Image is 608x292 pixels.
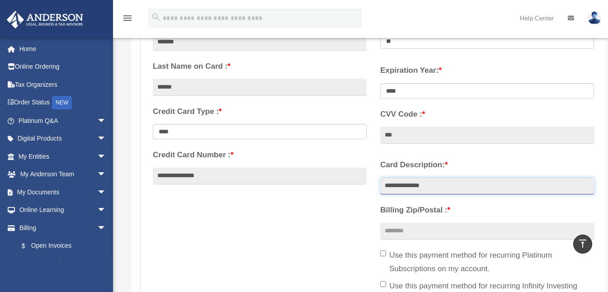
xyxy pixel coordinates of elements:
a: Online Ordering [6,58,120,76]
a: My Anderson Teamarrow_drop_down [6,165,120,184]
span: arrow_drop_down [97,219,115,237]
a: My Entitiesarrow_drop_down [6,147,120,165]
input: Use this payment method for recurring Infinity Investing Subscriptions on my account. [380,281,386,287]
i: menu [122,13,133,24]
i: search [151,12,161,22]
span: arrow_drop_down [97,183,115,202]
i: vertical_align_top [577,238,588,249]
a: menu [122,16,133,24]
img: Anderson Advisors Platinum Portal [4,11,86,28]
span: arrow_drop_down [97,112,115,130]
label: Expiration Year: [380,64,594,77]
label: Card Description: [380,158,594,172]
label: Billing Zip/Postal : [380,203,594,217]
label: CVV Code : [380,108,594,121]
a: Online Learningarrow_drop_down [6,201,120,219]
a: Platinum Q&Aarrow_drop_down [6,112,120,130]
span: arrow_drop_down [97,201,115,220]
span: arrow_drop_down [97,165,115,184]
img: User Pic [588,11,601,24]
span: arrow_drop_down [97,147,115,166]
a: Digital Productsarrow_drop_down [6,130,120,148]
a: Billingarrow_drop_down [6,219,120,237]
input: Use this payment method for recurring Platinum Subscriptions on my account. [380,250,386,256]
a: vertical_align_top [573,235,592,254]
label: Credit Card Number : [153,148,367,162]
div: NEW [52,96,72,109]
a: $Open Invoices [13,237,120,255]
a: Past Invoices [13,255,120,273]
a: Home [6,40,120,58]
a: My Documentsarrow_drop_down [6,183,120,201]
label: Last Name on Card : [153,60,367,73]
span: arrow_drop_down [97,130,115,148]
span: $ [27,240,31,252]
a: Order StatusNEW [6,94,120,112]
a: Tax Organizers [6,75,120,94]
label: Credit Card Type : [153,105,367,118]
label: Use this payment method for recurring Platinum Subscriptions on my account. [380,249,594,276]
